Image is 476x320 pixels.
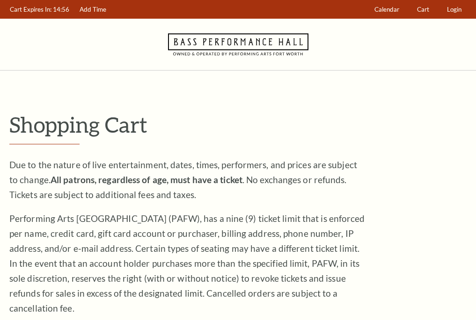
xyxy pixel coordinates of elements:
[370,0,404,19] a: Calendar
[374,6,399,13] span: Calendar
[417,6,429,13] span: Cart
[51,174,242,185] strong: All patrons, regardless of age, must have a ticket
[9,159,357,200] span: Due to the nature of live entertainment, dates, times, performers, and prices are subject to chan...
[75,0,111,19] a: Add Time
[447,6,461,13] span: Login
[413,0,434,19] a: Cart
[10,6,51,13] span: Cart Expires In:
[443,0,466,19] a: Login
[9,113,467,136] p: Shopping Cart
[53,6,69,13] span: 14:56
[9,211,365,316] p: Performing Arts [GEOGRAPHIC_DATA] (PAFW), has a nine (9) ticket limit that is enforced per name, ...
